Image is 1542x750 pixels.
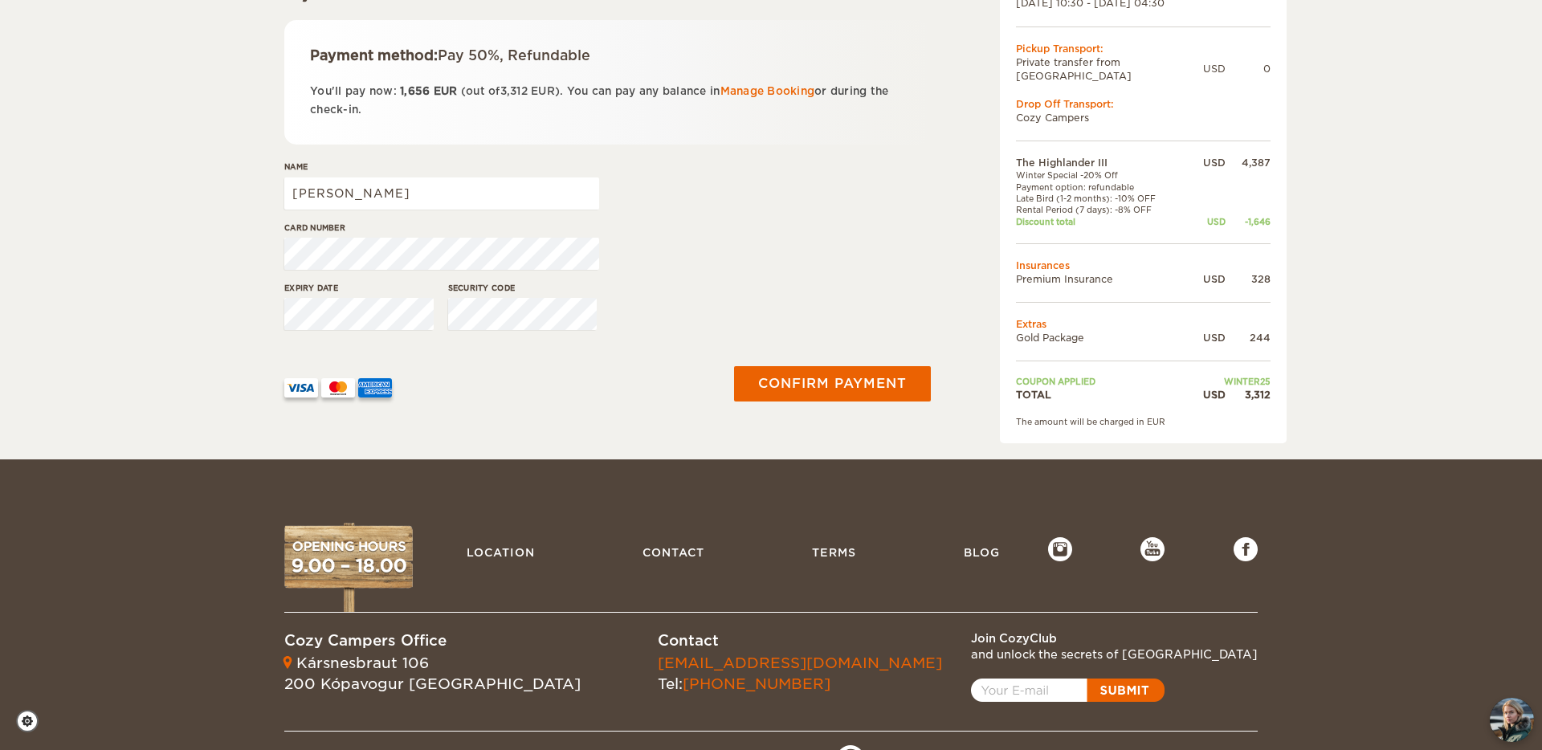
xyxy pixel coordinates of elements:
label: Security code [448,282,598,294]
div: USD [1188,156,1226,169]
td: Winter Special -20% Off [1016,169,1188,181]
a: Contact [634,537,712,568]
td: Cozy Campers [1016,111,1271,124]
button: Confirm payment [734,366,931,401]
td: TOTAL [1016,388,1188,401]
img: VISA [284,378,318,397]
div: Cozy Campers Office [284,630,581,651]
td: Gold Package [1016,331,1188,344]
div: USD [1188,388,1226,401]
a: Manage Booking [720,85,815,97]
span: Pay 50%, Refundable [438,47,590,63]
a: [PHONE_NUMBER] [683,675,830,692]
div: 328 [1226,272,1271,286]
div: Kársnesbraut 106 200 Kópavogur [GEOGRAPHIC_DATA] [284,653,581,694]
td: Private transfer from [GEOGRAPHIC_DATA] [1016,55,1203,83]
div: Join CozyClub [971,630,1258,646]
a: [EMAIL_ADDRESS][DOMAIN_NAME] [658,654,942,671]
label: Expiry date [284,282,434,294]
div: USD [1203,62,1226,75]
div: The amount will be charged in EUR [1016,416,1271,427]
div: Pickup Transport: [1016,42,1271,55]
a: Location [459,537,543,568]
a: Cookie settings [16,710,49,732]
div: USD [1188,216,1226,227]
img: AMEX [358,378,392,397]
div: 244 [1226,331,1271,344]
a: Open popup [971,679,1165,702]
div: -1,646 [1226,216,1271,227]
label: Name [284,161,599,173]
a: Blog [956,537,1008,568]
td: Rental Period (7 days): -8% OFF [1016,204,1188,215]
div: USD [1188,331,1226,344]
td: Late Bird (1-2 months): -10% OFF [1016,193,1188,204]
div: 3,312 [1226,388,1271,401]
td: Extras [1016,317,1271,331]
p: You'll pay now: (out of ). You can pay any balance in or during the check-in. [310,82,905,120]
div: Contact [658,630,942,651]
div: Payment method: [310,46,905,65]
td: Coupon applied [1016,376,1188,387]
img: mastercard [321,378,355,397]
label: Card number [284,222,599,234]
a: Terms [804,537,864,568]
td: Payment option: refundable [1016,181,1188,193]
td: WINTER25 [1188,376,1271,387]
span: 3,312 [500,85,528,97]
span: 1,656 [400,85,430,97]
span: EUR [531,85,555,97]
td: Premium Insurance [1016,272,1188,286]
td: The Highlander III [1016,156,1188,169]
img: Freyja at Cozy Campers [1490,698,1534,742]
div: Drop Off Transport: [1016,97,1271,111]
td: Insurances [1016,259,1271,272]
div: 0 [1226,62,1271,75]
span: EUR [434,85,458,97]
td: Discount total [1016,216,1188,227]
button: chat-button [1490,698,1534,742]
div: and unlock the secrets of [GEOGRAPHIC_DATA] [971,646,1258,662]
div: Tel: [658,653,942,694]
div: USD [1188,272,1226,286]
div: 4,387 [1226,156,1271,169]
